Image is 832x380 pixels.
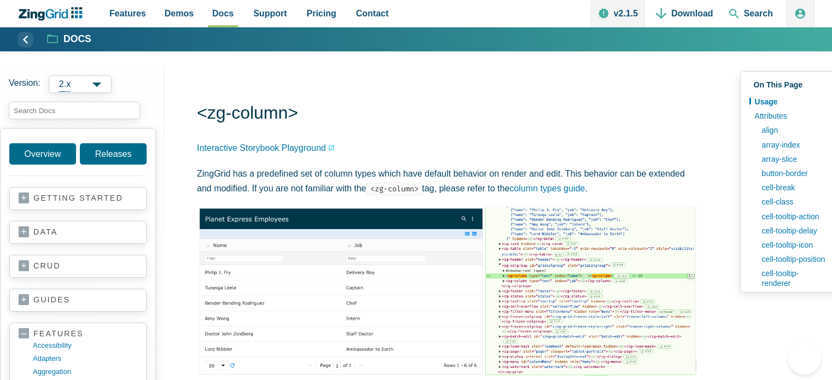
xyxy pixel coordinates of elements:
[9,143,76,165] a: Overview
[757,166,827,180] a: button-border
[757,180,827,195] a: cell-break
[197,166,696,196] p: ZingGrid has a predefined set of column types which have default behavior on render and edit. Thi...
[9,75,40,93] span: Version:
[253,6,287,21] span: Support
[749,95,827,109] a: Usage
[18,7,88,21] a: ZingChart Logo. Click to return to the homepage
[212,6,234,21] span: Docs
[48,33,91,46] a: Docs
[510,184,585,193] a: column types guide
[757,224,827,238] a: cell-tooltip-delay
[19,261,137,272] a: crud
[19,227,137,238] a: data
[749,109,827,123] a: Attributes
[19,295,137,306] a: guides
[757,291,827,315] a: cell-tooltip-template
[788,342,821,375] iframe: Help Scout Beacon - Open
[757,152,827,166] a: array-slice
[33,339,137,352] a: accessibility
[33,365,137,378] a: aggregation
[197,207,696,376] img: Image of the DOM relationship for the zg-column web component tag
[356,6,389,21] span: Contact
[63,34,91,44] strong: Docs
[33,352,137,365] a: adapters
[109,6,146,21] span: Features
[19,193,137,204] a: getting started
[9,102,140,119] input: search input
[307,6,336,21] span: Pricing
[19,329,137,339] a: features
[757,195,827,209] a: cell-class
[757,238,827,252] a: cell-tooltip-icon
[80,143,147,165] a: Releases
[757,138,827,152] a: array-index
[197,141,335,155] a: Interactive Storybook Playground
[757,266,827,290] a: cell-tooltip-renderer
[757,252,827,266] a: cell-tooltip-position
[197,102,696,126] h1: <zg-column>
[165,6,194,21] span: Demos
[9,75,155,93] label: Versions
[757,209,827,224] a: cell-tooltip-action
[366,183,422,195] code: <zg-column>
[757,123,827,137] a: align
